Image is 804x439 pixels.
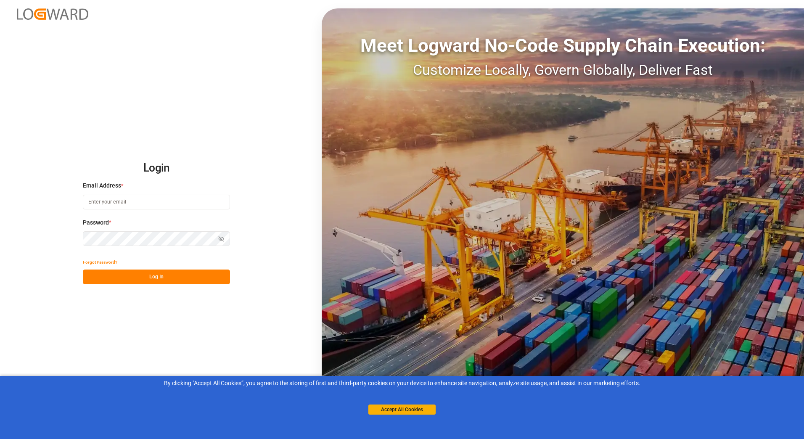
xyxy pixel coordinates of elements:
div: By clicking "Accept All Cookies”, you agree to the storing of first and third-party cookies on yo... [6,379,798,388]
div: Meet Logward No-Code Supply Chain Execution: [322,32,804,59]
button: Accept All Cookies [368,405,436,415]
button: Log In [83,270,230,284]
div: Customize Locally, Govern Globally, Deliver Fast [322,59,804,81]
img: Logward_new_orange.png [17,8,88,20]
button: Forgot Password? [83,255,117,270]
span: Password [83,218,109,227]
input: Enter your email [83,195,230,209]
span: Email Address [83,181,121,190]
h2: Login [83,155,230,182]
